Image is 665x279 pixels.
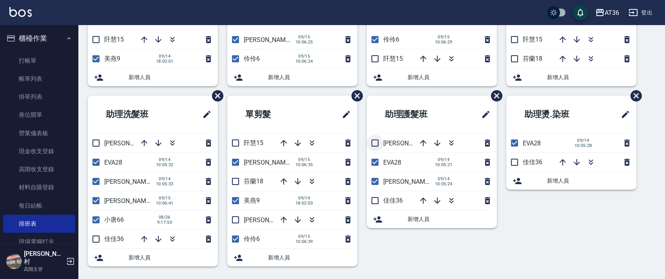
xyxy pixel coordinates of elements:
[346,84,364,107] span: 刪除班表
[156,59,174,64] span: 18:02:01
[3,215,75,233] a: 排班表
[88,249,218,266] div: 新增人員
[485,84,504,107] span: 刪除班表
[104,178,158,185] span: [PERSON_NAME]58
[104,36,124,43] span: 阡慧15
[477,105,491,124] span: 修改班表的標題
[383,139,437,147] span: [PERSON_NAME]56
[295,34,313,40] span: 09/15
[295,196,313,201] span: 09/14
[104,216,124,223] span: 小唐66
[156,157,174,162] span: 09/14
[367,69,497,86] div: 新增人員
[244,235,260,243] span: 伶伶6
[227,69,357,86] div: 新增人員
[244,36,298,43] span: [PERSON_NAME]16
[156,54,174,59] span: 09/14
[24,250,64,266] h5: [PERSON_NAME]村
[227,249,357,266] div: 新增人員
[129,254,212,262] span: 新增人員
[156,215,173,220] span: 08/26
[523,139,541,147] span: EVA28
[513,100,598,129] h2: 助理燙.染班
[574,138,592,143] span: 09/14
[367,210,497,228] div: 新增人員
[104,197,158,205] span: [PERSON_NAME]55
[435,157,453,162] span: 09/14
[295,54,313,59] span: 09/15
[605,8,619,18] div: AT36
[435,34,453,40] span: 09/15
[94,100,179,129] h2: 助理洗髮班
[383,178,437,185] span: [PERSON_NAME]58
[337,105,351,124] span: 修改班表的標題
[592,5,622,21] button: AT36
[3,106,75,124] a: 座位開單
[3,52,75,70] a: 打帳單
[3,70,75,88] a: 帳單列表
[295,234,313,239] span: 09/15
[88,69,218,86] div: 新增人員
[295,157,313,162] span: 09/15
[6,254,22,269] img: Person
[3,142,75,160] a: 現金收支登錄
[523,36,542,43] span: 阡慧15
[523,55,542,62] span: 芬蘭18
[104,139,158,147] span: [PERSON_NAME]56
[3,28,75,49] button: 櫃檯作業
[129,73,212,82] span: 新增人員
[435,162,453,167] span: 10:05:21
[616,105,630,124] span: 修改班表的標題
[295,162,313,167] span: 10:06:35
[547,177,630,185] span: 新增人員
[435,176,453,181] span: 09/14
[156,176,174,181] span: 09/14
[3,124,75,142] a: 營業儀表板
[244,178,263,185] span: 芬蘭18
[408,73,491,82] span: 新增人員
[373,100,458,129] h2: 助理護髮班
[9,7,32,17] img: Logo
[383,36,399,43] span: 伶伶6
[268,73,351,82] span: 新增人員
[244,159,298,166] span: [PERSON_NAME]16
[3,160,75,178] a: 高階收支登錄
[408,215,491,223] span: 新增人員
[435,40,453,45] span: 10:06:29
[156,196,174,201] span: 09/15
[506,172,636,190] div: 新增人員
[244,55,260,62] span: 伶伶6
[383,159,401,166] span: EVA28
[383,197,403,204] span: 佳佳36
[3,233,75,251] a: 現場電腦打卡
[3,88,75,106] a: 掛單列表
[574,143,592,148] span: 10:05:28
[156,201,174,206] span: 10:06:41
[547,73,630,82] span: 新增人員
[383,55,403,62] span: 阡慧15
[625,5,656,20] button: 登出
[268,254,351,262] span: 新增人員
[198,105,212,124] span: 修改班表的標題
[295,201,313,206] span: 18:02:03
[244,216,298,224] span: [PERSON_NAME]11
[156,220,173,225] span: 9:17:50
[435,181,453,187] span: 10:05:24
[156,162,174,167] span: 10:05:32
[295,59,313,64] span: 10:06:24
[3,178,75,196] a: 材料自購登錄
[295,40,313,45] span: 10:06:25
[523,158,542,166] span: 佳佳36
[206,84,225,107] span: 刪除班表
[506,69,636,86] div: 新增人員
[573,5,588,20] button: save
[104,55,120,62] span: 美燕9
[625,84,643,107] span: 刪除班表
[104,235,124,243] span: 佳佳36
[104,159,122,166] span: EVA28
[234,100,310,129] h2: 單剪髮
[295,239,313,244] span: 10:06:39
[156,181,174,187] span: 10:05:33
[244,139,263,147] span: 阡慧15
[3,197,75,215] a: 每日結帳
